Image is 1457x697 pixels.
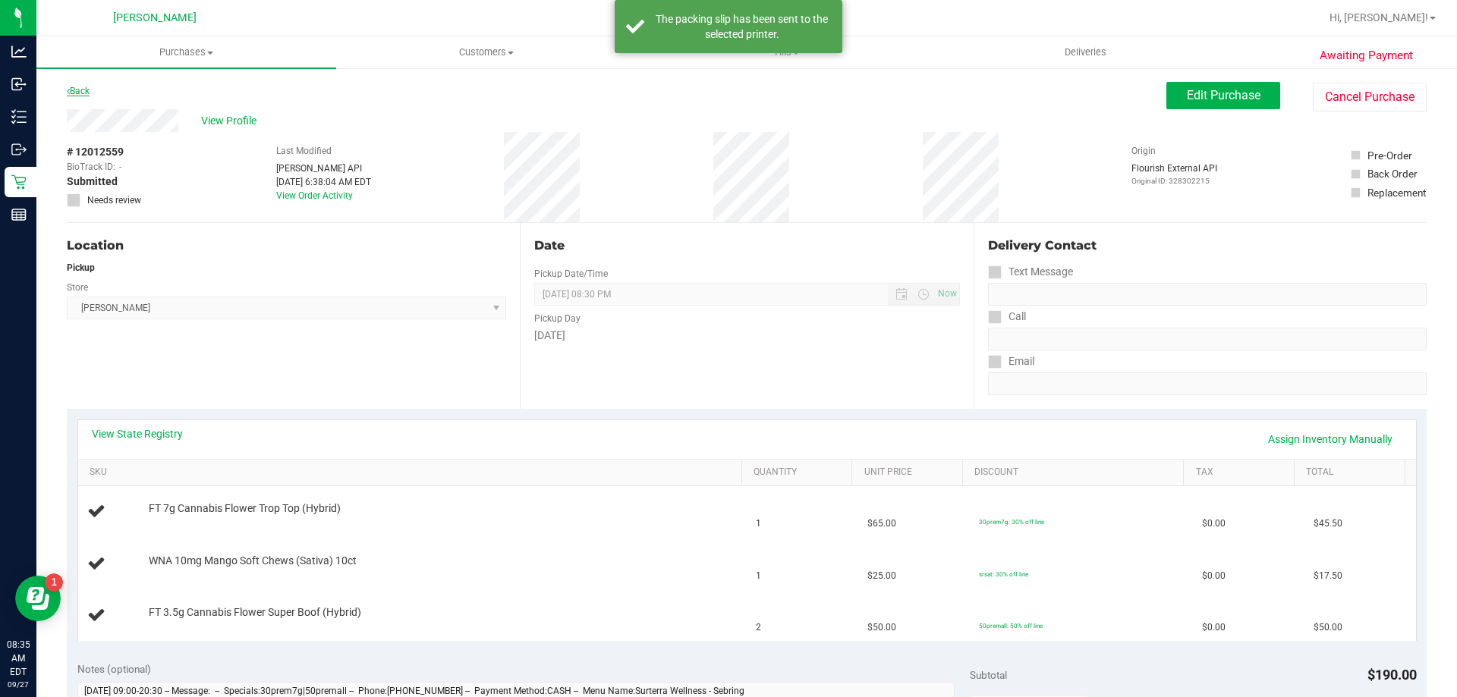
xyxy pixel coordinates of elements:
[974,466,1178,479] a: Discount
[1320,47,1413,64] span: Awaiting Payment
[1367,148,1412,163] div: Pre-Order
[119,160,121,174] span: -
[67,281,88,294] label: Store
[988,237,1427,255] div: Delivery Contact
[113,11,197,24] span: [PERSON_NAME]
[11,44,27,59] inline-svg: Analytics
[867,620,896,635] span: $50.00
[756,516,761,531] span: 1
[970,669,1007,681] span: Subtotal
[45,573,63,592] iframe: Resource center unread badge
[87,193,141,207] span: Needs review
[756,620,761,635] span: 2
[988,261,1073,283] label: Text Message
[1131,144,1156,158] label: Origin
[1187,88,1260,102] span: Edit Purchase
[653,11,831,42] div: The packing slip has been sent to the selected printer.
[337,46,635,59] span: Customers
[149,554,357,568] span: WNA 10mg Mango Soft Chews (Sativa) 10ct
[1314,620,1342,635] span: $50.00
[67,237,506,255] div: Location
[276,162,371,175] div: [PERSON_NAME] API
[1314,569,1342,583] span: $17.50
[67,262,95,273] strong: Pickup
[988,283,1427,306] input: Format: (999) 999-9999
[67,160,115,174] span: BioTrack ID:
[276,144,332,158] label: Last Modified
[1367,667,1417,683] span: $190.00
[988,306,1026,328] label: Call
[149,501,341,516] span: FT 7g Cannabis Flower Trop Top (Hybrid)
[67,86,90,96] a: Back
[1313,83,1427,111] button: Cancel Purchase
[864,466,957,479] a: Unit Price
[1196,466,1289,479] a: Tax
[276,175,371,189] div: [DATE] 6:38:04 AM EDT
[534,267,608,281] label: Pickup Date/Time
[11,174,27,190] inline-svg: Retail
[36,36,336,68] a: Purchases
[867,516,896,531] span: $65.00
[7,638,30,679] p: 08:35 AM EDT
[11,142,27,157] inline-svg: Outbound
[1044,46,1127,59] span: Deliveries
[1131,162,1217,187] div: Flourish External API
[1306,466,1399,479] a: Total
[756,569,761,583] span: 1
[67,144,124,160] span: # 12012559
[936,36,1235,68] a: Deliveries
[15,576,61,621] iframe: Resource center
[11,207,27,222] inline-svg: Reports
[67,174,118,190] span: Submitted
[11,77,27,92] inline-svg: Inbound
[1330,11,1428,24] span: Hi, [PERSON_NAME]!
[7,679,30,690] p: 09/27
[534,237,959,255] div: Date
[201,113,262,129] span: View Profile
[534,328,959,344] div: [DATE]
[11,109,27,124] inline-svg: Inventory
[979,518,1044,526] span: 30prem7g: 30% off line
[1367,185,1426,200] div: Replacement
[77,663,151,675] span: Notes (optional)
[92,426,183,441] a: View State Registry
[1202,516,1226,531] span: $0.00
[1131,175,1217,187] p: Original ID: 328302215
[1258,426,1402,452] a: Assign Inventory Manually
[988,350,1034,372] label: Email
[1202,569,1226,583] span: $0.00
[1367,166,1418,181] div: Back Order
[149,605,361,620] span: FT 3.5g Cannabis Flower Super Boof (Hybrid)
[979,570,1028,578] span: srsat: 30% off line
[534,312,581,325] label: Pickup Day
[979,622,1043,629] span: 50premall: 50% off line
[867,569,896,583] span: $25.00
[988,328,1427,350] input: Format: (999) 999-9999
[336,36,636,68] a: Customers
[1166,82,1280,109] button: Edit Purchase
[276,190,353,201] a: View Order Activity
[90,466,735,479] a: SKU
[36,46,336,59] span: Purchases
[1314,516,1342,531] span: $45.50
[1202,620,1226,635] span: $0.00
[754,466,846,479] a: Quantity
